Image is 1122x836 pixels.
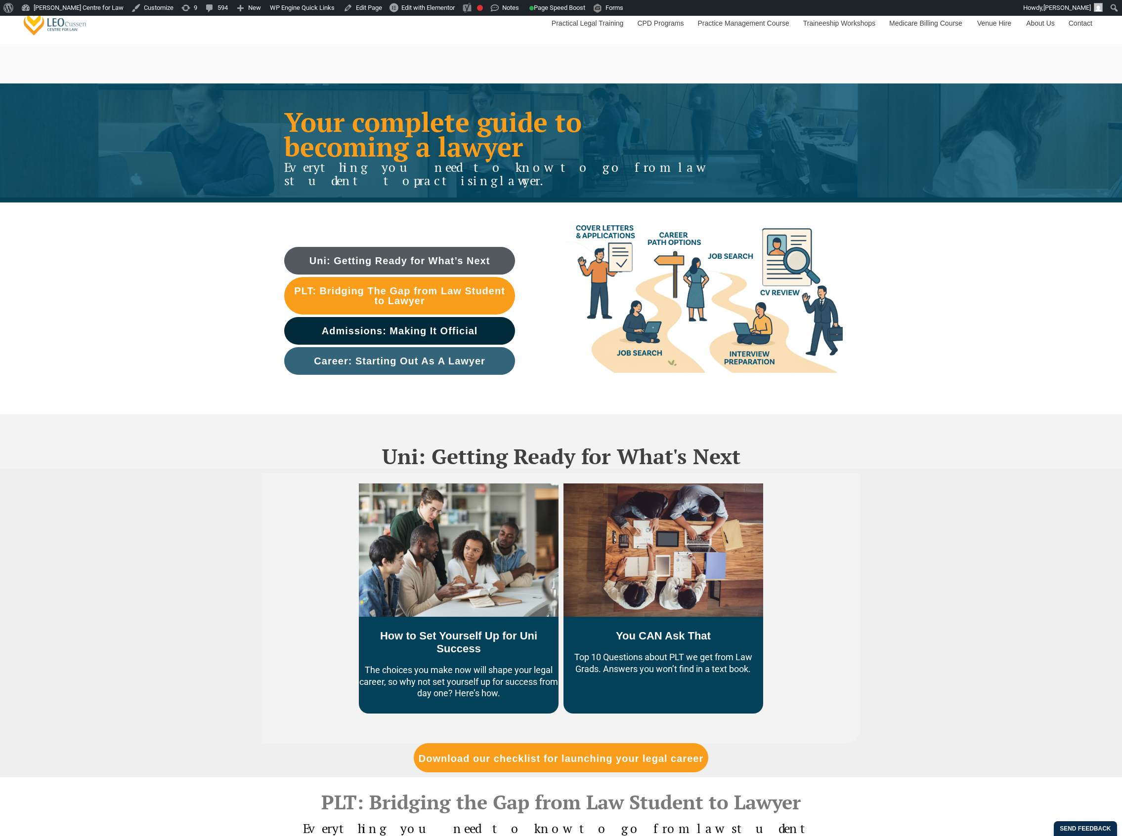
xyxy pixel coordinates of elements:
a: [PERSON_NAME] Centre for Law [22,8,88,36]
a: Practice Management Course [690,2,796,44]
a: Venue Hire [970,2,1019,44]
a: Admissions: Making It Official [284,317,515,345]
h2: Uni: Getting Ready for What's Next [279,444,843,469]
span: Admissions: Making It Official [322,326,478,336]
span: [PERSON_NAME] [1043,4,1091,11]
span: Career: Starting Out As A Lawyer [314,356,485,366]
a: CPD Programs [630,2,690,44]
iframe: LiveChat chat widget [1056,770,1097,811]
a: Medicare Billing Course [882,2,970,44]
h2: PLT: Bridging the Gap from Law Student to Lawyer [279,792,843,812]
a: Uni: Getting Ready for What’s Next [284,247,515,275]
span: Everything you need to know to go from law student to [284,159,701,189]
div: Focus keyphrase not set [477,5,483,11]
span: PLT: Bridging The Gap from Law Student to Lawyer [289,286,510,306]
a: You CAN Ask That [616,630,711,642]
a: How to Set Yourself Up for Uni Success [380,630,537,655]
span: Uni: Getting Ready for What’s Next [309,256,490,266]
span: practising [414,172,500,189]
span: lawyer. [500,172,545,189]
a: Practical Legal Training [544,2,630,44]
p: Top 10 Questions about PLT we get from Law Grads. Answers you won’t find in a text book. [563,651,763,675]
p: The choices you make now will shape your legal career, so why not set yourself up for success fro... [359,664,559,699]
a: Contact [1061,2,1100,44]
span: Edit with Elementor [401,4,455,11]
a: Download our checklist for launching your legal career [414,743,708,772]
a: Career: Starting Out As A Lawyer [284,347,515,375]
h1: Your complete guide to becoming a lawyer [284,110,705,159]
a: About Us [1019,2,1061,44]
a: PLT: Bridging The Gap from Law Student to Lawyer [284,277,515,315]
a: Traineeship Workshops [796,2,882,44]
span: Download our checklist for launching your legal career [419,754,703,763]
